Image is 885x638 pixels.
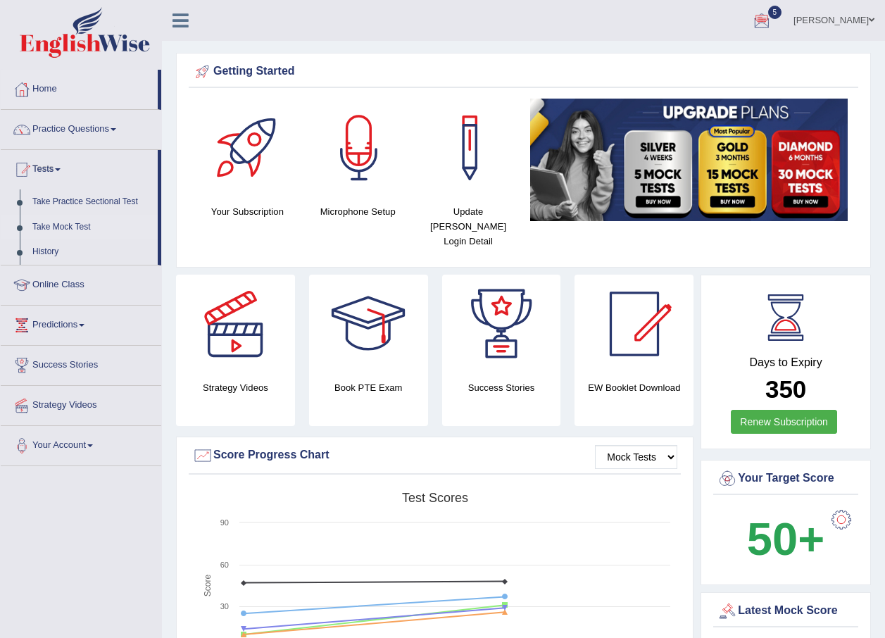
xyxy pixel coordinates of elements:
h4: Success Stories [442,380,561,395]
b: 350 [765,375,806,403]
a: Your Account [1,426,161,461]
text: 30 [220,602,229,611]
a: Home [1,70,158,105]
h4: EW Booklet Download [575,380,693,395]
h4: Your Subscription [199,204,296,219]
span: 5 [768,6,782,19]
h4: Update [PERSON_NAME] Login Detail [420,204,517,249]
h4: Strategy Videos [176,380,295,395]
a: Success Stories [1,346,161,381]
h4: Book PTE Exam [309,380,428,395]
div: Score Progress Chart [192,445,677,466]
h4: Microphone Setup [310,204,406,219]
a: Take Practice Sectional Test [26,189,158,215]
a: Online Class [1,265,161,301]
a: History [26,239,158,265]
a: Renew Subscription [731,410,837,434]
a: Tests [1,150,158,185]
text: 60 [220,561,229,569]
b: 50+ [747,513,824,565]
tspan: Score [203,575,213,597]
a: Strategy Videos [1,386,161,421]
tspan: Test scores [402,491,468,505]
a: Practice Questions [1,110,161,145]
div: Your Target Score [717,468,855,489]
text: 90 [220,518,229,527]
h4: Days to Expiry [717,356,855,369]
img: small5.jpg [530,99,848,221]
div: Latest Mock Score [717,601,855,622]
div: Getting Started [192,61,855,82]
a: Take Mock Test [26,215,158,240]
a: Predictions [1,306,161,341]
